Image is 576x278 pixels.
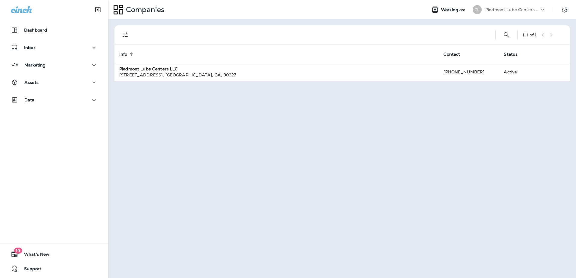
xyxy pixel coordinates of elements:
[443,52,460,57] span: Contact
[18,252,49,259] span: What's New
[504,51,525,57] span: Status
[499,63,537,81] td: Active
[119,66,178,72] strong: Piedmont Lube Centers LLC
[441,7,467,12] span: Working as:
[119,29,131,41] button: Filters
[6,76,102,88] button: Assets
[500,29,512,41] button: Search Companies
[24,63,45,67] p: Marketing
[14,248,22,254] span: 19
[119,51,135,57] span: Info
[24,28,47,32] p: Dashboard
[24,80,39,85] p: Assets
[6,24,102,36] button: Dashboard
[119,52,127,57] span: Info
[439,63,499,81] td: [PHONE_NUMBER]
[124,5,164,14] p: Companies
[504,52,518,57] span: Status
[24,45,36,50] p: Inbox
[89,4,106,16] button: Collapse Sidebar
[18,266,41,273] span: Support
[6,42,102,54] button: Inbox
[119,72,434,78] div: [STREET_ADDRESS] , [GEOGRAPHIC_DATA] , GA , 30327
[6,94,102,106] button: Data
[6,263,102,275] button: Support
[559,4,570,15] button: Settings
[522,32,537,37] div: 1 - 1 of 1
[443,51,468,57] span: Contact
[6,248,102,260] button: 19What's New
[6,59,102,71] button: Marketing
[485,7,540,12] p: Piedmont Lube Centers LLC
[473,5,482,14] div: PL
[24,97,35,102] p: Data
